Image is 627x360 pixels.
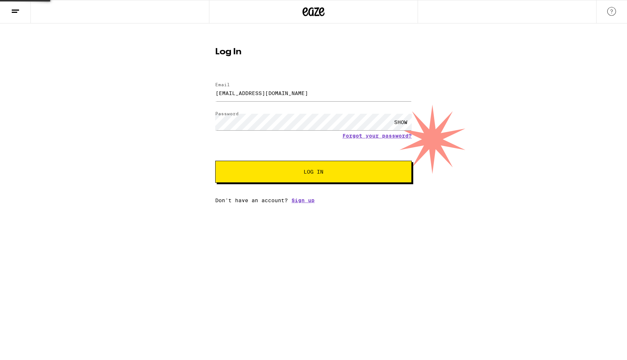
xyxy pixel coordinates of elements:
button: Log In [215,161,412,183]
span: Hi. Need any help? [4,5,53,11]
div: Don't have an account? [215,197,412,203]
input: Email [215,85,412,101]
a: Forgot your password? [342,133,412,139]
h1: Log In [215,48,412,57]
span: Log In [304,169,323,174]
label: Email [215,82,230,87]
div: SHOW [390,114,412,130]
label: Password [215,111,239,116]
a: Sign up [291,197,315,203]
